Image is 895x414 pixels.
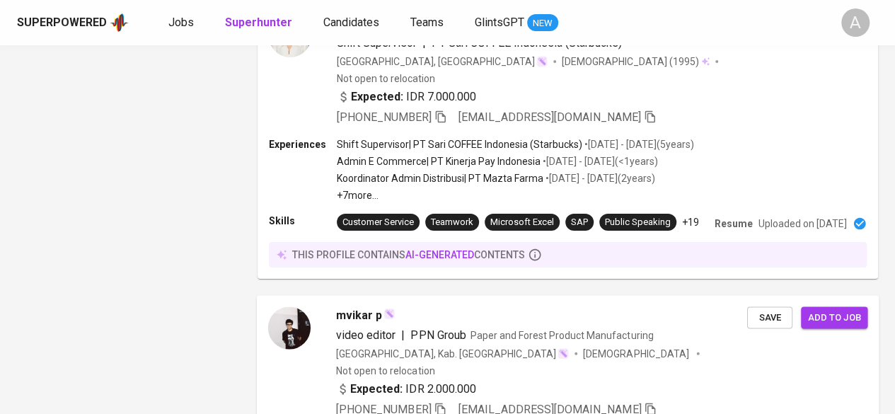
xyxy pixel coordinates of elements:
a: Victoria. [GEOGRAPHIC_DATA]Shift Supervisor|PT Sari COFFEE Indonesia (Starbucks)[GEOGRAPHIC_DATA]... [258,4,878,279]
p: this profile contains contents [292,248,525,262]
p: Uploaded on [DATE] [758,217,847,231]
div: [GEOGRAPHIC_DATA], [GEOGRAPHIC_DATA] [337,54,548,69]
span: Paper and Forest Product Manufacturing [470,330,654,341]
b: Expected: [351,88,403,105]
span: Jobs [168,16,194,29]
span: AI-generated [405,249,474,260]
div: Customer Service [342,216,414,229]
p: Not open to relocation [337,71,435,86]
div: [GEOGRAPHIC_DATA], Kab. [GEOGRAPHIC_DATA] [336,347,569,361]
img: magic_wand.svg [383,309,395,320]
div: Superpowered [17,15,107,31]
a: GlintsGPT NEW [475,14,558,32]
p: Shift Supervisor | PT Sari COFFEE Indonesia (Starbucks) [337,137,582,151]
img: magic_wand.svg [536,56,548,67]
img: 18235f7f7f7ac4bed3e903fa7b619a4f.jpg [268,307,311,350]
p: • [DATE] - [DATE] ( 2 years ) [543,171,655,185]
span: Add to job [808,310,860,326]
span: [DEMOGRAPHIC_DATA] [583,347,691,361]
div: Microsoft Excel [490,216,554,229]
p: Experiences [269,137,337,151]
span: Save [754,310,785,326]
p: Resume [715,217,753,231]
b: Superhunter [225,16,292,29]
span: [PHONE_NUMBER] [337,110,432,124]
a: Candidates [323,14,382,32]
p: Admin E Commerce | PT Kinerja Pay Indonesia [337,154,541,168]
span: Teams [410,16,444,29]
p: Not open to relocation [336,364,434,378]
p: Koordinator Admin Distribusi | PT Mazta Farma [337,171,543,185]
div: Public Speaking [605,216,671,229]
p: +7 more ... [337,188,694,202]
p: +19 [682,215,699,229]
span: mvikar p [336,307,382,324]
div: IDR 7.000.000 [337,88,476,105]
div: A [841,8,870,37]
p: • [DATE] - [DATE] ( 5 years ) [582,137,694,151]
b: Expected: [350,381,403,398]
span: [DEMOGRAPHIC_DATA] [562,54,669,69]
a: Superhunter [225,14,295,32]
button: Save [747,307,792,329]
p: Skills [269,214,337,228]
img: app logo [110,12,129,33]
img: magic_wand.svg [558,348,569,360]
button: Add to job [801,307,867,329]
p: • [DATE] - [DATE] ( <1 years ) [541,154,658,168]
span: [EMAIL_ADDRESS][DOMAIN_NAME] [458,110,641,124]
div: IDR 2.000.000 [336,381,476,398]
a: Superpoweredapp logo [17,12,129,33]
span: GlintsGPT [475,16,524,29]
span: video editor [336,328,395,342]
div: (1995) [562,54,710,69]
div: Teamwork [431,216,473,229]
span: PPN Groub [410,328,466,342]
a: Teams [410,14,446,32]
span: NEW [527,16,558,30]
a: Jobs [168,14,197,32]
div: SAP [571,216,588,229]
span: Candidates [323,16,379,29]
span: | [401,327,405,344]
